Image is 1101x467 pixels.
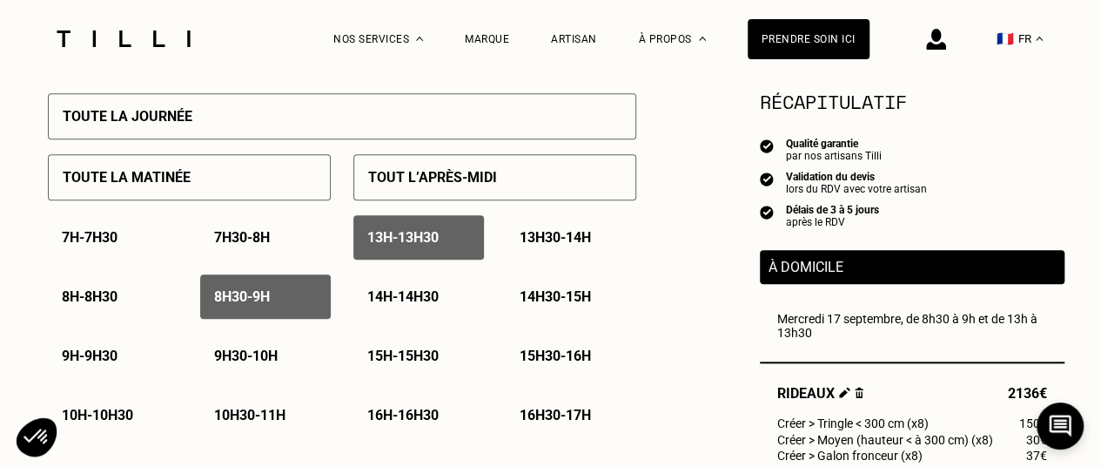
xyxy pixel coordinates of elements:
div: après le RDV [786,216,879,228]
span: Créer > Galon fronceur (x8) [777,449,923,463]
p: 10h - 10h30 [62,407,133,423]
a: Prendre soin ici [748,19,869,59]
div: par nos artisans Tilli [786,150,882,162]
img: Menu déroulant à propos [699,37,706,41]
section: Récapitulatif [760,87,1064,116]
p: 13h30 - 14h [520,229,591,246]
img: Logo du service de couturière Tilli [50,30,197,47]
p: 14h - 14h30 [367,288,439,305]
p: À domicile [769,259,1056,275]
div: lors du RDV avec votre artisan [786,183,927,195]
span: 🇫🇷 [997,30,1014,47]
span: Rideaux [777,385,864,402]
span: 2136€ [1008,385,1047,402]
p: Toute la matinée [63,169,191,186]
img: icône connexion [926,29,946,50]
span: 37€ [1026,449,1047,463]
div: Délais de 3 à 5 jours [786,204,879,216]
div: Qualité garantie [786,138,882,150]
span: 30€ [1026,433,1047,447]
p: 16h - 16h30 [367,407,439,423]
img: menu déroulant [1036,37,1043,41]
span: Créer > Tringle < 300 cm (x8) [777,416,929,430]
a: Artisan [551,33,597,45]
p: 8h - 8h30 [62,288,117,305]
p: 9h - 9h30 [62,348,117,364]
p: 13h - 13h30 [367,229,439,246]
span: Créer > Moyen (hauteur < à 300 cm) (x8) [777,433,993,447]
p: 7h - 7h30 [62,229,117,246]
img: Menu déroulant [416,37,423,41]
img: Éditer [839,387,850,398]
p: Tout l’après-midi [368,169,497,186]
p: 15h30 - 16h [520,348,591,364]
a: Marque [465,33,509,45]
p: Toute la journée [63,108,192,125]
p: 9h30 - 10h [214,348,278,364]
img: Supprimer [855,387,864,398]
div: Validation du devis [786,171,927,183]
p: 15h - 15h30 [367,348,439,364]
p: 14h30 - 15h [520,288,591,305]
img: icon list info [760,138,774,153]
p: 8h30 - 9h [214,288,270,305]
p: 10h30 - 11h [214,407,285,423]
img: icon list info [760,171,774,186]
span: 150€ [1019,416,1047,430]
p: 7h30 - 8h [214,229,270,246]
div: Mercredi 17 septembre, de 8h30 à 9h et de 13h à 13h30 [777,312,1047,340]
p: 16h30 - 17h [520,407,591,423]
img: icon list info [760,204,774,220]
